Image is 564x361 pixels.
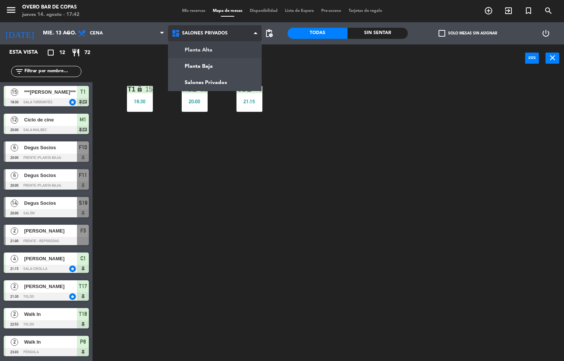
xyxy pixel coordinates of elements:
span: Tarjetas de regalo [345,9,386,13]
i: close [548,53,557,62]
span: Disponibilidad [246,9,281,13]
div: 20:00 [182,99,208,104]
span: P8 [80,337,86,346]
span: S19 [79,198,87,207]
div: C1 [237,86,238,93]
span: Mapa de mesas [209,9,246,13]
span: 6 [11,172,18,179]
span: T18 [79,310,87,318]
input: Filtrar por nombre... [24,67,81,76]
a: Planta Alta [168,42,262,58]
button: menu [6,4,17,18]
div: 21:15 [236,99,262,104]
span: 2 [11,283,18,290]
div: Overo Bar de Copas [22,4,80,11]
span: F11 [79,171,87,180]
span: Walk In [24,338,77,346]
span: Mis reservas [178,9,209,13]
span: Ciclo de cine [24,116,77,124]
i: filter_list [15,67,24,76]
span: Degus Socios [24,199,77,207]
span: 2 [11,338,18,346]
span: Pre-acceso [318,9,345,13]
i: add_circle_outline [484,6,493,15]
i: menu [6,4,17,16]
span: Degus Socios [24,144,77,151]
i: power_input [528,53,537,62]
span: 15 [11,88,18,96]
span: [PERSON_NAME] [24,227,77,235]
div: 4 [258,86,262,93]
span: F10 [79,143,87,152]
span: Cena [90,31,103,36]
div: 12 [200,86,207,93]
div: 18:30 [127,99,153,104]
div: M1 [182,86,183,93]
span: 12 [11,116,18,124]
div: jueves 14. agosto - 17:42 [22,11,80,19]
span: 2 [11,227,18,235]
span: pending_actions [265,29,273,38]
i: power_settings_new [541,29,550,38]
span: C1 [80,254,86,263]
span: Degus Socios [24,171,77,179]
span: [PERSON_NAME] [24,255,77,263]
div: Sin sentar [348,28,407,39]
span: 4 [11,255,18,263]
span: M1 [80,115,86,124]
i: turned_in_not [524,6,533,15]
button: close [545,53,559,64]
i: search [544,6,553,15]
span: 12 [59,49,65,57]
label: Solo mesas sin asignar [439,30,497,37]
span: F3 [80,226,86,235]
span: check_box_outline_blank [439,30,445,37]
div: 15 [145,86,152,93]
span: Salones Privados [182,31,228,36]
span: 14 [11,200,18,207]
i: exit_to_app [504,6,513,15]
i: restaurant [71,48,80,57]
div: Todas [288,28,348,39]
a: Planta Baja [168,58,262,74]
button: power_input [525,53,539,64]
a: Salones Privados [168,74,262,91]
span: [PERSON_NAME] [24,283,77,290]
span: Lista de Espera [281,9,318,13]
span: Walk In [24,310,77,318]
div: Esta vista [4,48,53,57]
span: T1 [80,87,86,96]
span: 2 [11,311,18,318]
span: 6 [11,144,18,151]
span: 72 [84,49,90,57]
i: lock [137,86,143,92]
i: arrow_drop_down [63,29,72,38]
i: crop_square [46,48,55,57]
span: T17 [79,282,87,291]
